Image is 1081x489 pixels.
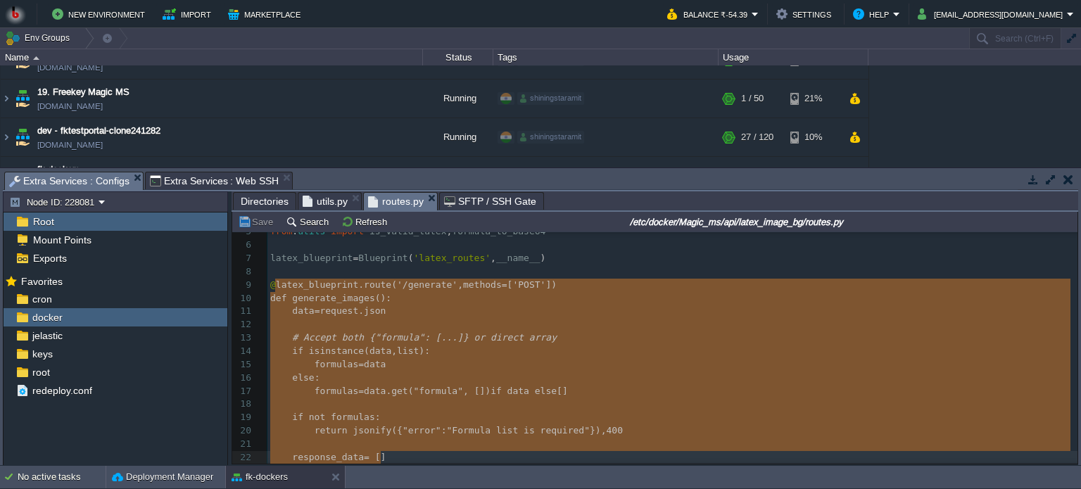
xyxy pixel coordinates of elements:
[494,49,718,65] div: Tags
[232,438,255,451] div: 21
[37,163,80,177] span: fk-dockers
[292,293,374,303] span: generate_images
[5,4,26,25] img: Bitss Techniques
[368,193,424,210] span: routes.py
[232,292,255,305] div: 10
[232,239,255,252] div: 6
[545,279,557,290] span: ])
[37,99,103,113] a: [DOMAIN_NAME]
[363,192,438,210] li: /etc/docker/Magic_ms/api/latex_image_bg/routes.py
[309,345,364,356] span: isinstance
[320,305,358,316] span: request
[667,6,752,23] button: Balance ₹-54.39
[790,118,836,156] div: 10%
[463,279,502,290] span: methods
[517,92,584,105] div: shiningstaramit
[30,234,94,246] a: Mount Points
[353,253,358,263] span: =
[364,386,386,396] span: data
[13,80,32,118] img: AMDAwAAAACH5BAEAAAAALAAAAAABAAEAAAICRAEAOw==
[33,56,39,60] img: AMDAwAAAACH5BAEAAAAALAAAAAABAAEAAAICRAEAOw==
[423,80,493,118] div: Running
[5,28,75,48] button: Env Groups
[364,359,386,369] span: data
[423,157,493,195] div: Running
[232,385,255,398] div: 17
[535,386,557,396] span: else
[918,6,1067,23] button: [EMAIL_ADDRESS][DOMAIN_NAME]
[741,157,764,195] div: 9 / 60
[540,253,546,263] span: )
[9,196,99,208] button: Node ID: 228081
[232,411,255,424] div: 19
[444,193,536,210] span: SFTP / SSH Gate
[232,279,255,292] div: 9
[364,279,391,290] span: route
[358,305,364,316] span: .
[232,252,255,265] div: 7
[292,305,314,316] span: data
[397,345,419,356] span: list
[232,318,255,331] div: 12
[557,386,568,396] span: []
[276,279,358,290] span: latex_blueprint
[292,332,557,343] span: # Accept both {"formula": [...]} or direct array
[228,6,305,23] button: Marketplace
[606,425,622,436] span: 400
[386,386,391,396] span: .
[13,157,32,195] img: AMDAwAAAACH5BAEAAAAALAAAAAABAAEAAAICRAEAOw==
[30,329,65,342] span: jelastic
[364,452,386,462] span: = []
[241,193,289,210] span: Directories
[37,85,129,99] a: 19. Freekey Magic MS
[491,386,502,396] span: if
[741,80,764,118] div: 1 / 50
[719,49,868,65] div: Usage
[112,470,213,484] button: Deployment Manager
[292,372,314,383] span: else
[18,466,106,488] div: No active tasks
[238,215,277,228] button: Save
[463,386,491,396] span: , [])
[37,124,160,138] a: dev - fktestportal-clone241282
[315,425,348,436] span: return
[37,138,103,152] a: [DOMAIN_NAME]
[341,215,391,228] button: Refresh
[270,279,276,290] span: @
[30,348,55,360] a: keys
[270,293,286,303] span: def
[441,425,447,436] span: :
[30,293,54,305] a: cron
[397,279,457,290] span: '/generate'
[30,252,69,265] a: Exports
[391,425,403,436] span: ({
[408,386,414,396] span: (
[358,279,364,290] span: .
[315,359,359,369] span: formulas
[358,359,364,369] span: =
[292,452,364,462] span: response_data
[232,345,255,358] div: 14
[30,366,52,379] a: root
[232,424,255,438] div: 20
[512,279,545,290] span: 'POST'
[292,412,303,422] span: if
[30,384,94,397] span: redeploy.conf
[517,131,584,144] div: shiningstaramit
[270,253,353,263] span: latex_blueprint
[30,311,65,324] a: docker
[303,193,348,210] span: utils.py
[496,253,540,263] span: __name__
[1,157,12,195] img: AMDAwAAAACH5BAEAAAAALAAAAAABAAEAAAICRAEAOw==
[37,61,103,75] a: [DOMAIN_NAME]
[507,386,529,396] span: data
[502,279,513,290] span: =[
[292,345,303,356] span: if
[286,215,333,228] button: Search
[391,279,397,290] span: (
[232,305,255,318] div: 11
[232,358,255,371] div: 15
[790,157,836,195] div: 50%
[232,331,255,345] div: 13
